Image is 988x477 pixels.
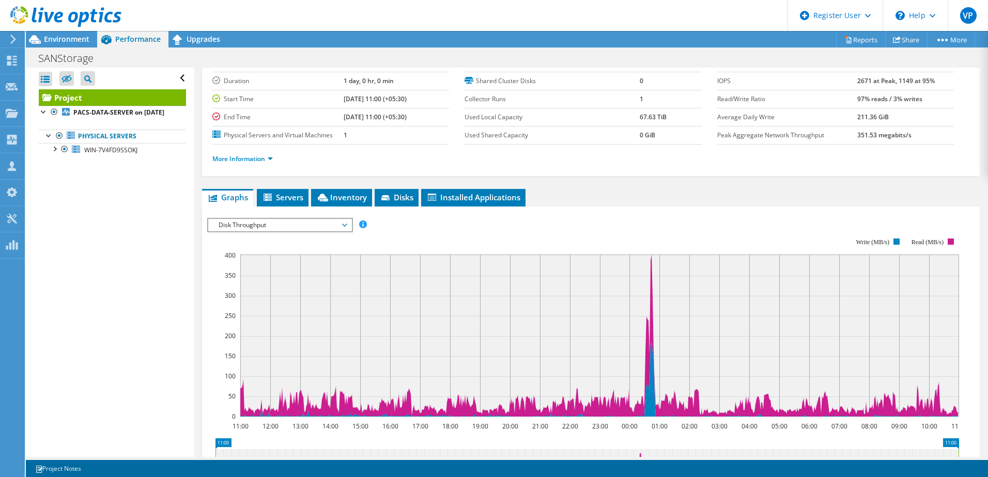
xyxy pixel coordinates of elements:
a: Reports [836,31,886,47]
text: 00:00 [621,422,637,431]
text: 05:00 [771,422,787,431]
text: 04:00 [741,422,757,431]
label: Peak Aggregate Network Throughput [717,130,857,140]
b: 67.63 TiB [640,113,667,121]
a: Project Notes [28,462,88,475]
b: 1 [640,94,643,103]
a: Project [39,89,186,106]
label: Collector Runs [465,94,640,104]
label: Read/Write Ratio [717,94,857,104]
span: Upgrades [187,34,220,44]
text: 02:00 [681,422,697,431]
text: 01:00 [651,422,667,431]
svg: \n [896,11,905,20]
label: Used Shared Capacity [465,130,640,140]
b: 97% reads / 3% writes [857,94,922,103]
span: Graphs [207,192,248,202]
text: 23:00 [592,422,608,431]
text: 350 [225,271,236,280]
span: Servers [262,192,303,202]
text: 18:00 [442,422,458,431]
span: Installed Applications [426,192,520,202]
text: 07:00 [831,422,847,431]
b: [DATE] 11:00 (+05:30) [344,94,407,103]
text: 50 [228,392,236,401]
text: 400 [225,251,236,260]
text: 0 [232,412,236,421]
text: 12:00 [262,422,278,431]
text: 13:00 [292,422,308,431]
text: 11:00 [951,422,967,431]
b: 1 [344,131,347,139]
text: Read (MB/s) [912,239,944,246]
text: 09:00 [891,422,907,431]
text: 19:00 [472,422,488,431]
label: Start Time [212,94,344,104]
b: 351.53 megabits/s [857,131,912,139]
span: WIN-7V4FD9SSOKJ [84,146,137,154]
text: 200 [225,331,236,340]
label: End Time [212,112,344,122]
text: 14:00 [322,422,338,431]
text: 17:00 [412,422,428,431]
text: 10:00 [921,422,937,431]
text: 20:00 [502,422,518,431]
b: PACS-DATA-SERVER on [DATE] [73,108,164,117]
text: 16:00 [382,422,398,431]
text: 100 [225,372,236,380]
label: Duration [212,76,344,86]
b: 1 day, 0 hr, 0 min [344,76,394,85]
b: 2671 at Peak, 1149 at 95% [857,76,935,85]
a: Share [885,31,928,47]
span: Environment [44,34,89,44]
b: 211.36 GiB [857,113,889,121]
text: 03:00 [711,422,727,431]
text: Write (MB/s) [856,239,889,246]
a: More Information [212,154,273,163]
b: 0 GiB [640,131,655,139]
label: IOPS [717,76,857,86]
text: 08:00 [861,422,877,431]
text: 150 [225,352,236,360]
a: More [927,31,975,47]
span: Disk Throughput [213,219,346,231]
text: 06:00 [801,422,817,431]
b: 0 [640,76,643,85]
text: 22:00 [562,422,578,431]
span: Disks [380,192,413,202]
label: Used Local Capacity [465,112,640,122]
span: Performance [115,34,161,44]
label: Average Daily Write [717,112,857,122]
text: 21:00 [532,422,548,431]
span: VP [960,7,977,24]
a: WIN-7V4FD9SSOKJ [39,143,186,156]
text: 250 [225,311,236,320]
label: Physical Servers and Virtual Machines [212,130,344,140]
b: [DATE] 11:00 (+05:30) [344,113,407,121]
a: PACS-DATA-SERVER on [DATE] [39,106,186,119]
text: 11:00 [232,422,248,431]
label: Shared Cluster Disks [465,76,640,86]
a: Physical Servers [39,130,186,143]
span: Inventory [316,192,367,202]
text: 300 [225,291,236,300]
text: 15:00 [352,422,368,431]
h1: SANStorage [34,53,110,64]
